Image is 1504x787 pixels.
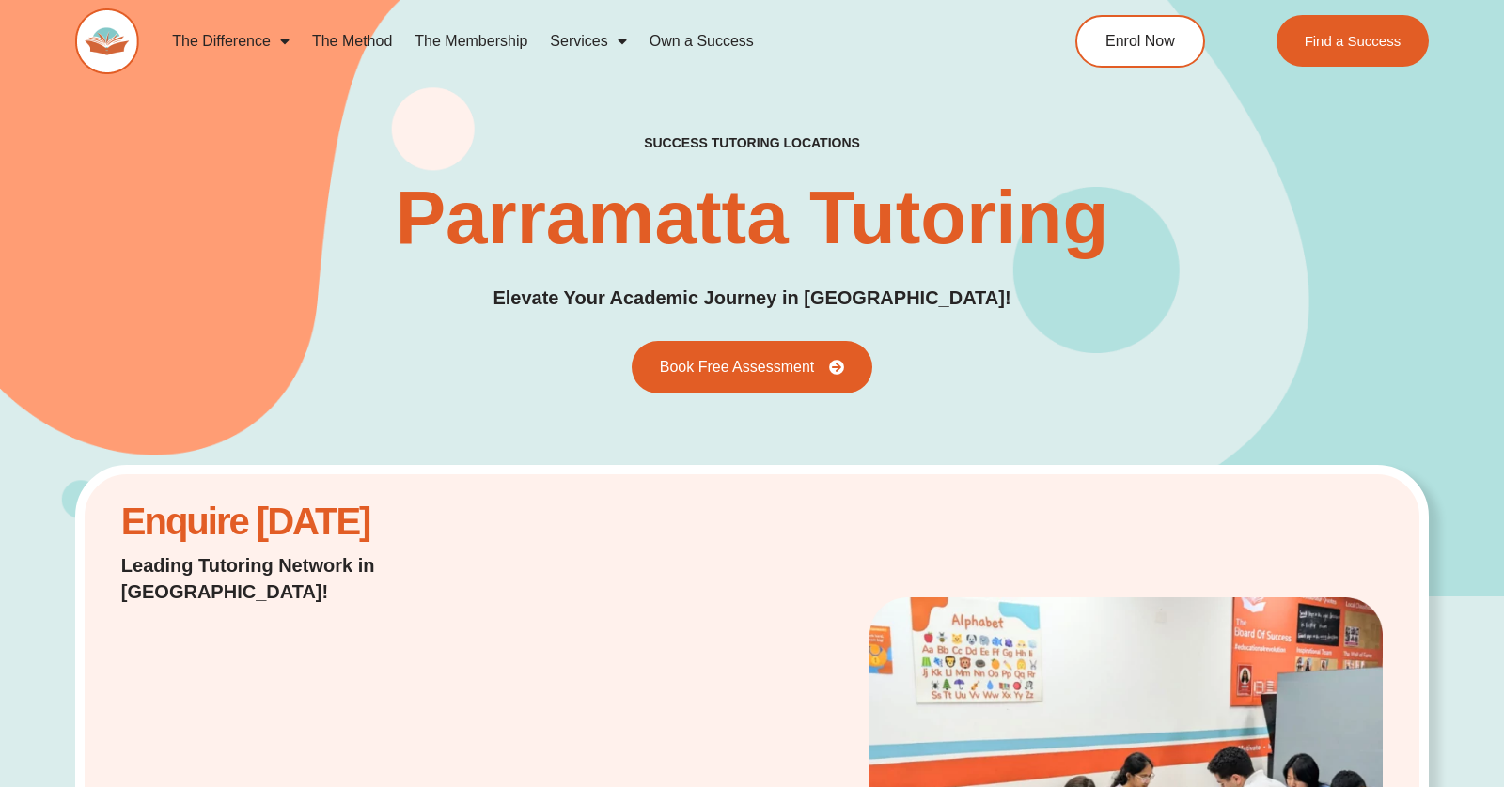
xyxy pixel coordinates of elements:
span: Enrol Now [1105,34,1175,49]
span: Book Free Assessment [660,360,815,375]
a: The Method [301,20,403,63]
a: Book Free Assessment [632,341,873,393]
h2: success tutoring locations [644,134,860,151]
a: Enrol Now [1075,15,1205,68]
h1: Parramatta Tutoring [396,180,1109,255]
p: Elevate Your Academic Journey in [GEOGRAPHIC_DATA]! [493,284,1010,313]
a: Services [539,20,637,63]
iframe: Chat Widget [1183,576,1504,787]
span: Find a Success [1304,34,1401,48]
p: Leading Tutoring Network in [GEOGRAPHIC_DATA]! [121,552,577,605]
a: The Difference [161,20,301,63]
a: Own a Success [638,20,765,63]
a: Find a Success [1276,15,1429,67]
h2: Enquire [DATE] [121,510,577,533]
nav: Menu [161,20,998,63]
a: The Membership [403,20,539,63]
